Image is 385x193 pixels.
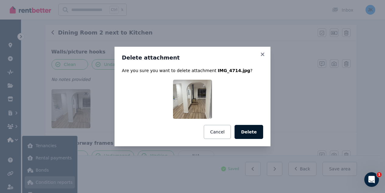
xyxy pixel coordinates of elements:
iframe: Intercom live chat [364,172,379,187]
img: IMG_4714.jpg [173,80,212,119]
p: Are you sure you want to delete attachment ? [122,67,263,74]
button: Cancel [204,125,231,139]
span: 1 [377,172,382,177]
button: Delete [235,125,263,139]
span: IMG_4714.jpg [218,68,250,73]
h3: Delete attachment [122,54,263,61]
